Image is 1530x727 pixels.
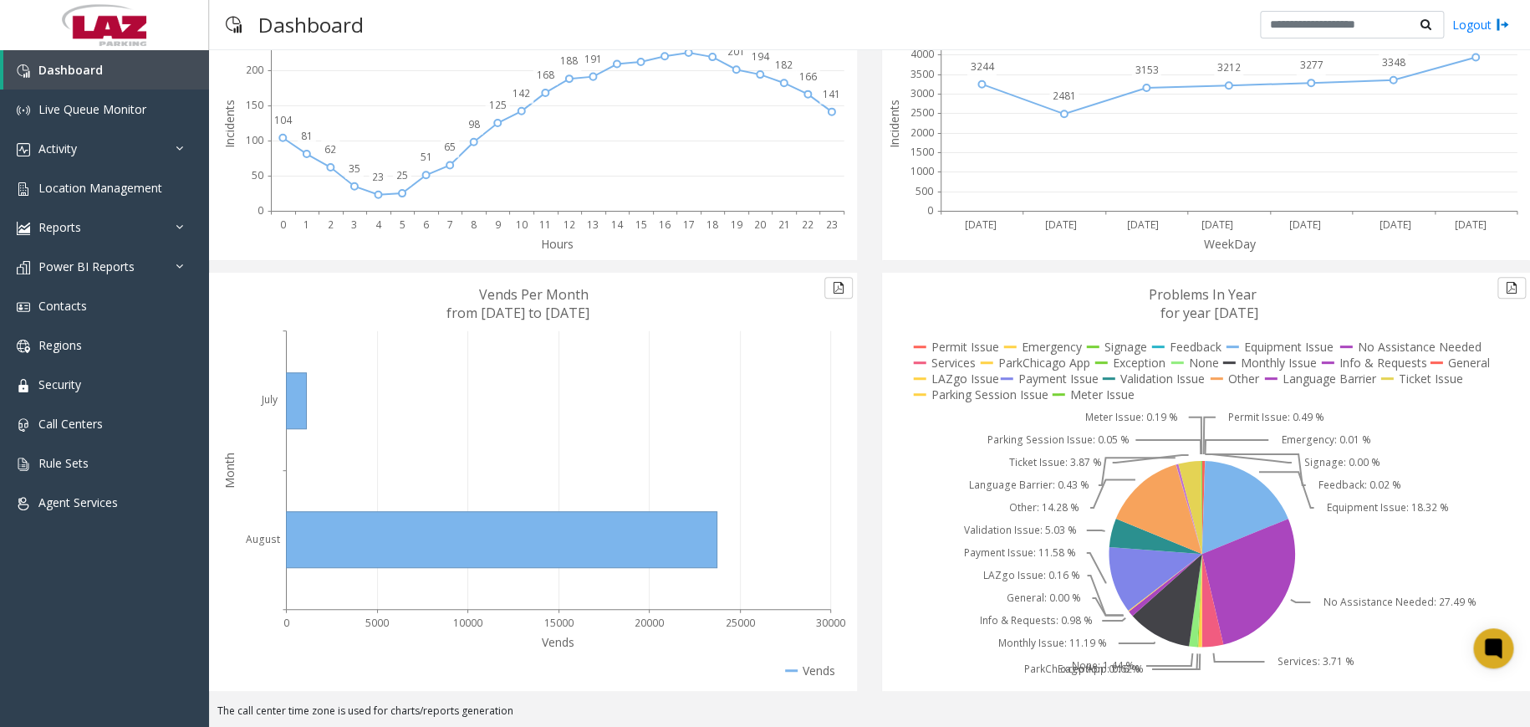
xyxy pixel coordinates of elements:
text: 62 [324,142,336,156]
text: 3212 [1217,60,1241,74]
img: 'icon' [17,143,30,156]
text: [DATE] [965,218,997,232]
text: Services: 3.71 % [1278,654,1354,668]
span: Rule Sets [38,455,89,471]
img: 'icon' [17,104,30,117]
text: 35 [349,161,360,176]
text: 13 [587,218,599,232]
text: 212 [632,37,650,51]
text: 3277 [1299,58,1323,72]
h3: Dashboard [250,4,372,45]
text: Signage: 0.00 % [1304,455,1380,469]
text: 23 [372,170,384,184]
text: Meter Issue: 0.19 % [1085,410,1178,424]
text: 20000 [635,616,664,630]
a: Dashboard [3,50,209,90]
text: 168 [537,68,554,82]
text: 0 [258,203,263,218]
text: 51 [421,150,432,164]
text: 150 [246,98,263,112]
img: 'icon' [17,64,30,78]
text: 3153 [1135,63,1159,77]
span: Dashboard [38,62,103,78]
text: 20 [754,218,766,232]
button: Export to pdf [824,277,853,299]
text: 81 [301,129,313,143]
text: 15000 [544,616,574,630]
span: Location Management [38,180,162,196]
text: No Assistance Needed: 27.49 % [1323,595,1476,609]
span: Reports [38,219,81,235]
text: Hours [541,236,574,252]
span: Activity [38,141,77,156]
text: 2000 [910,125,934,140]
img: 'icon' [17,418,30,432]
text: Exception: 0.16 % [1057,662,1140,676]
text: 4000 [910,47,934,61]
text: 209 [608,38,625,53]
text: 25 [396,168,408,182]
text: 1000 [910,164,934,178]
text: for year [DATE] [1160,304,1258,322]
text: 18 [706,218,718,232]
text: LAZgo Issue: 0.16 % [983,568,1080,582]
text: 25000 [726,616,755,630]
text: 30000 [816,616,845,630]
text: 10000 [453,616,482,630]
text: 6 [423,218,429,232]
text: 3000 [910,86,934,100]
text: 22 [802,218,813,232]
text: 104 [274,113,293,127]
text: 50 [252,168,263,182]
img: pageIcon [226,4,242,45]
text: 141 [823,87,840,101]
text: Problems In Year [1149,285,1257,304]
text: Other: 14.28 % [1008,500,1079,515]
text: 2481 [1053,89,1076,103]
text: 16 [659,218,671,232]
text: 2500 [910,105,934,120]
text: 191 [584,52,602,66]
text: 194 [752,49,770,64]
text: 201 [727,44,745,59]
text: 500 [915,184,933,198]
button: Export to pdf [1497,277,1526,299]
text: Payment Issue: 11.58 % [964,545,1076,560]
text: 5000 [365,616,389,630]
text: Month [222,453,237,489]
text: 19 [731,218,742,232]
text: 9 [495,218,501,232]
text: [DATE] [1045,218,1077,232]
text: 15 [635,218,646,232]
text: 125 [489,98,507,112]
text: Info & Requests: 0.98 % [979,613,1092,627]
text: 3348 [1382,55,1405,69]
img: 'icon' [17,182,30,196]
span: Regions [38,337,82,353]
span: Call Centers [38,416,103,432]
text: 3 [351,218,357,232]
text: 5 [399,218,405,232]
img: 'icon' [17,300,30,314]
div: The call center time zone is used for charts/reports generation [209,704,1530,727]
img: 'icon' [17,340,30,353]
text: 182 [775,58,793,72]
text: 12 [564,218,575,232]
text: Language Barrier: 0.43 % [969,478,1089,492]
text: 65 [444,140,456,154]
text: 142 [513,86,530,100]
text: 3244 [971,59,995,74]
text: Equipment Issue: 18.32 % [1327,500,1449,515]
text: 188 [560,54,578,68]
text: WeekDay [1204,236,1257,252]
img: 'icon' [17,222,30,235]
text: Validation Issue: 5.03 % [964,523,1077,537]
text: 0 [927,203,933,218]
text: Incidents [886,100,902,148]
text: Incidents [222,100,237,148]
text: Feedback: 0.02 % [1318,478,1401,492]
text: 0 [280,218,286,232]
span: Live Queue Monitor [38,101,146,117]
text: 8 [471,218,477,232]
text: 10 [516,218,528,232]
